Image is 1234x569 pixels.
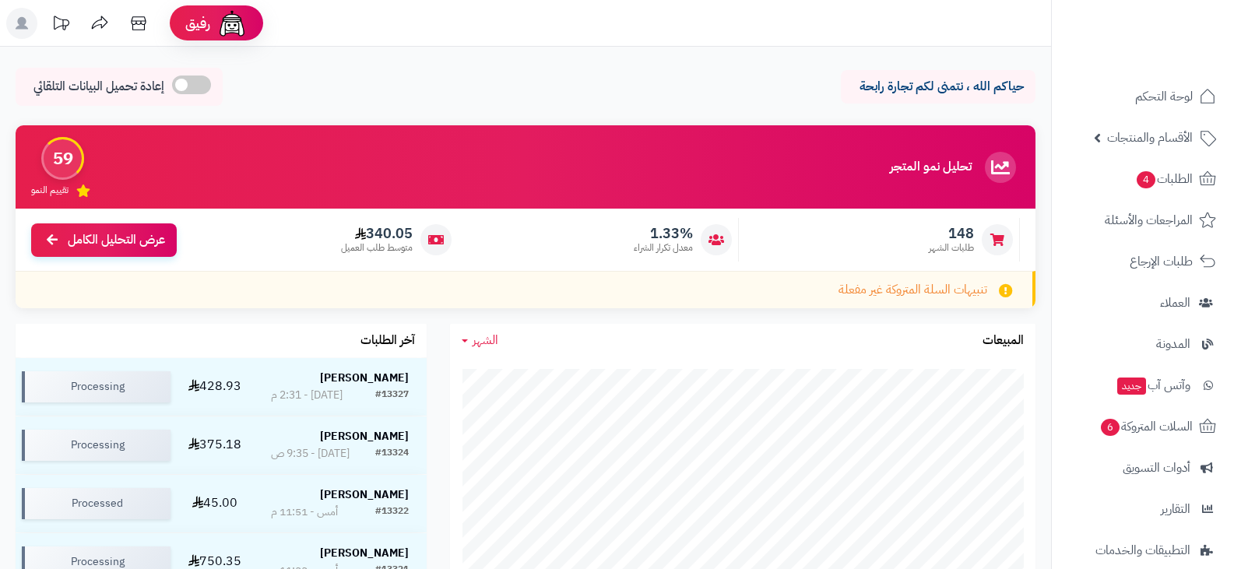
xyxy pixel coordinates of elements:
[320,486,409,503] strong: [PERSON_NAME]
[1135,168,1193,190] span: الطلبات
[1116,374,1190,396] span: وآتس آب
[375,446,409,462] div: #13324
[1061,367,1225,404] a: وآتس آبجديد
[1061,490,1225,528] a: التقارير
[177,358,254,416] td: 428.93
[22,430,171,461] div: Processing
[1061,408,1225,445] a: السلات المتروكة6
[1135,86,1193,107] span: لوحة التحكم
[1061,532,1225,569] a: التطبيقات والخدمات
[1117,378,1146,395] span: جديد
[1095,539,1190,561] span: التطبيقات والخدمات
[375,388,409,403] div: #13327
[838,281,987,299] span: تنبيهات السلة المتروكة غير مفعلة
[320,370,409,386] strong: [PERSON_NAME]
[320,428,409,444] strong: [PERSON_NAME]
[462,332,498,349] a: الشهر
[1061,78,1225,115] a: لوحة التحكم
[185,14,210,33] span: رفيق
[1123,457,1190,479] span: أدوات التسويق
[929,241,974,255] span: طلبات الشهر
[1061,243,1225,280] a: طلبات الإرجاع
[890,160,972,174] h3: تحليل نمو المتجر
[271,446,350,462] div: [DATE] - 9:35 ص
[983,334,1024,348] h3: المبيعات
[634,241,693,255] span: معدل تكرار الشراء
[1105,209,1193,231] span: المراجعات والأسئلة
[1101,419,1120,436] span: 6
[177,416,254,474] td: 375.18
[1161,498,1190,520] span: التقارير
[33,78,164,96] span: إعادة تحميل البيانات التلقائي
[68,231,165,249] span: عرض التحليل الكامل
[473,331,498,349] span: الشهر
[1137,171,1155,188] span: 4
[1061,160,1225,198] a: الطلبات4
[31,223,177,257] a: عرض التحليل الكامل
[41,8,80,43] a: تحديثات المنصة
[216,8,248,39] img: ai-face.png
[341,225,413,242] span: 340.05
[31,184,69,197] span: تقييم النمو
[853,78,1024,96] p: حياكم الله ، نتمنى لكم تجارة رابحة
[1061,325,1225,363] a: المدونة
[320,545,409,561] strong: [PERSON_NAME]
[1160,292,1190,314] span: العملاء
[929,225,974,242] span: 148
[22,371,171,402] div: Processing
[177,475,254,532] td: 45.00
[271,388,343,403] div: [DATE] - 2:31 م
[341,241,413,255] span: متوسط طلب العميل
[375,504,409,520] div: #13322
[360,334,415,348] h3: آخر الطلبات
[271,504,338,520] div: أمس - 11:51 م
[1107,127,1193,149] span: الأقسام والمنتجات
[22,488,171,519] div: Processed
[1156,333,1190,355] span: المدونة
[1061,284,1225,321] a: العملاء
[1099,416,1193,437] span: السلات المتروكة
[1061,449,1225,486] a: أدوات التسويق
[634,225,693,242] span: 1.33%
[1061,202,1225,239] a: المراجعات والأسئلة
[1130,251,1193,272] span: طلبات الإرجاع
